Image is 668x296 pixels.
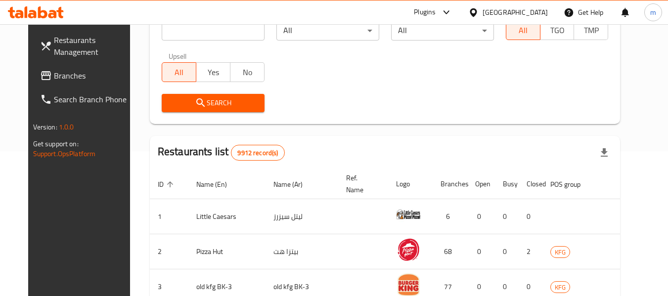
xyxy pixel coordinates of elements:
[230,62,265,82] button: No
[166,65,192,80] span: All
[506,20,540,40] button: All
[266,199,338,234] td: ليتل سيزرز
[414,6,436,18] div: Plugins
[158,144,285,161] h2: Restaurants list
[32,87,140,111] a: Search Branch Phone
[196,62,230,82] button: Yes
[273,178,315,190] span: Name (Ar)
[592,141,616,165] div: Export file
[54,93,132,105] span: Search Branch Phone
[495,169,519,199] th: Busy
[54,70,132,82] span: Branches
[540,20,575,40] button: TGO
[200,65,226,80] span: Yes
[150,199,188,234] td: 1
[59,121,74,133] span: 1.0.0
[196,178,240,190] span: Name (En)
[495,234,519,269] td: 0
[33,121,57,133] span: Version:
[150,234,188,269] td: 2
[483,7,548,18] div: [GEOGRAPHIC_DATA]
[162,62,196,82] button: All
[388,169,433,199] th: Logo
[551,247,570,258] span: KFG
[467,234,495,269] td: 0
[346,172,376,196] span: Ref. Name
[162,94,265,112] button: Search
[188,234,266,269] td: Pizza Hut
[574,20,608,40] button: TMP
[234,65,261,80] span: No
[231,148,284,158] span: 9912 record(s)
[519,199,542,234] td: 0
[169,52,187,59] label: Upsell
[550,178,593,190] span: POS group
[544,23,571,38] span: TGO
[54,34,132,58] span: Restaurants Management
[433,234,467,269] td: 68
[551,282,570,293] span: KFG
[33,137,79,150] span: Get support on:
[391,21,494,41] div: All
[433,169,467,199] th: Branches
[32,28,140,64] a: Restaurants Management
[467,199,495,234] td: 0
[510,23,536,38] span: All
[33,147,96,160] a: Support.OpsPlatform
[467,169,495,199] th: Open
[433,199,467,234] td: 6
[162,21,265,41] input: Search for restaurant name or ID..
[578,23,604,38] span: TMP
[396,237,421,262] img: Pizza Hut
[266,234,338,269] td: بيتزا هت
[231,145,284,161] div: Total records count
[650,7,656,18] span: m
[32,64,140,87] a: Branches
[495,199,519,234] td: 0
[188,199,266,234] td: Little Caesars
[158,178,177,190] span: ID
[276,21,379,41] div: All
[519,169,542,199] th: Closed
[519,234,542,269] td: 2
[396,202,421,227] img: Little Caesars
[170,97,257,109] span: Search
